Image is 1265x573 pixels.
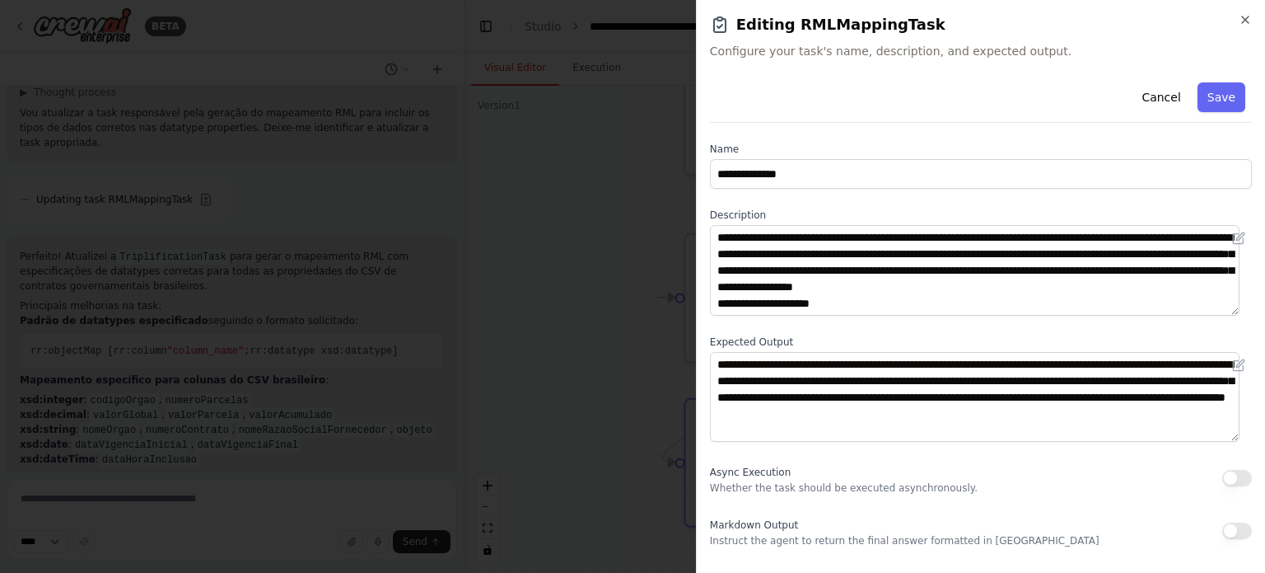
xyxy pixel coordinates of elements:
[710,336,1252,349] label: Expected Output
[710,43,1252,59] span: Configure your task's name, description, and expected output.
[1229,355,1249,375] button: Open in editor
[710,519,798,531] span: Markdown Output
[1197,82,1245,112] button: Save
[710,209,1252,222] label: Description
[1229,228,1249,248] button: Open in editor
[710,534,1099,547] p: Instruct the agent to return the final answer formatted in [GEOGRAPHIC_DATA]
[710,481,978,495] p: Whether the task should be executed asynchronously.
[710,143,1252,156] label: Name
[710,467,791,478] span: Async Execution
[710,13,1252,36] h2: Editing RMLMappingTask
[1132,82,1190,112] button: Cancel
